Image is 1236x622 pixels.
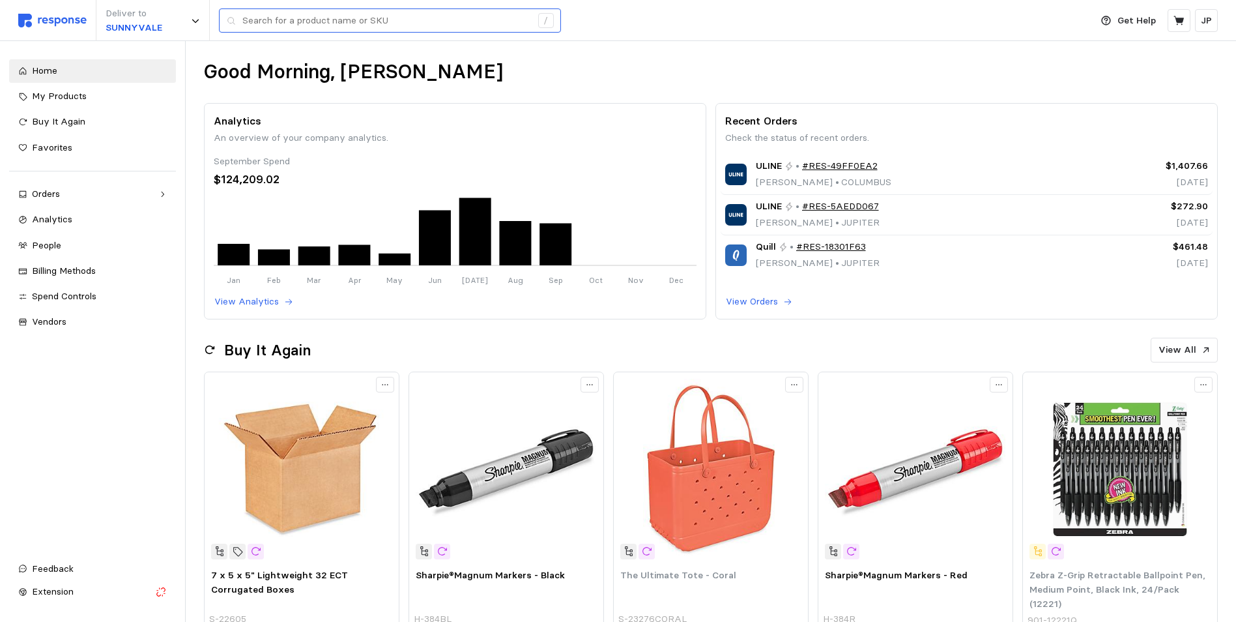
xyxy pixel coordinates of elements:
[825,569,968,581] span: Sharpie®Magnum Markers - Red
[462,275,488,285] tspan: [DATE]
[796,240,866,254] a: #RES-18301F63
[756,216,880,230] p: [PERSON_NAME] JUPITER
[1094,200,1208,214] p: $272.90
[669,275,683,285] tspan: Dec
[267,275,281,285] tspan: Feb
[307,275,321,285] tspan: Mar
[1117,14,1156,28] p: Get Help
[756,240,776,254] span: Quill
[1195,9,1218,32] button: JP
[725,294,793,310] button: View Orders
[416,569,565,581] span: Sharpie®Magnum Markers - Black
[214,171,697,188] div: $124,209.02
[211,569,348,595] span: 7 x 5 x 5" Lightweight 32 ECT Corrugated Boxes
[833,216,841,228] span: •
[9,59,176,83] a: Home
[32,290,96,302] span: Spend Controls
[796,159,799,173] p: •
[1094,240,1208,254] p: $461.48
[1201,14,1212,28] p: JP
[9,285,176,308] a: Spend Controls
[32,585,74,597] span: Extension
[32,65,57,76] span: Home
[833,257,841,269] span: •
[620,569,736,581] span: The Ultimate Tote - Coral
[802,200,879,214] a: #RES-5AEDD067
[725,164,747,185] img: ULINE
[548,275,562,285] tspan: Sep
[204,59,503,85] h1: Good Morning, [PERSON_NAME]
[725,204,747,226] img: ULINE
[32,141,72,153] span: Favorites
[825,379,1005,559] img: H-384R
[9,580,176,604] button: Extension
[756,200,782,214] span: ULINE
[9,557,176,581] button: Feedback
[32,316,66,327] span: Vendors
[32,213,72,225] span: Analytics
[756,159,782,173] span: ULINE
[1029,569,1205,609] span: Zebra Z-Grip Retractable Ballpoint Pen, Medium Point, Black Ink, 24/Pack (12221)
[508,275,523,285] tspan: Aug
[756,175,891,190] p: [PERSON_NAME] COLUMBUS
[628,275,644,285] tspan: Nov
[214,155,697,169] div: September Spend
[833,176,841,188] span: •
[620,379,801,559] img: S-23276CORAL
[214,295,279,309] p: View Analytics
[802,159,878,173] a: #RES-49FF0EA2
[1093,8,1164,33] button: Get Help
[211,379,392,559] img: S-22605
[725,244,747,266] img: Quill
[726,295,778,309] p: View Orders
[1151,338,1218,363] button: View All
[32,265,96,276] span: Billing Methods
[416,379,596,559] img: H-384BL
[242,9,531,33] input: Search for a product name or SKU
[347,275,361,285] tspan: Apr
[9,136,176,160] a: Favorites
[32,115,85,127] span: Buy It Again
[32,187,153,201] div: Orders
[1094,159,1208,173] p: $1,407.66
[32,239,61,251] span: People
[214,113,697,129] p: Analytics
[1094,256,1208,271] p: [DATE]
[1094,175,1208,190] p: [DATE]
[32,90,87,102] span: My Products
[1029,379,1210,559] img: sp41816264_s7
[756,256,880,271] p: [PERSON_NAME] JUPITER
[9,259,176,283] a: Billing Methods
[538,13,554,29] div: /
[214,294,294,310] button: View Analytics
[796,200,799,214] p: •
[725,113,1208,129] p: Recent Orders
[725,131,1208,145] p: Check the status of recent orders.
[9,85,176,108] a: My Products
[9,234,176,258] a: People
[224,340,311,361] h2: Buy It Again
[1094,216,1208,230] p: [DATE]
[106,21,162,35] p: SUNNYVALE
[9,208,176,231] a: Analytics
[9,110,176,134] a: Buy It Again
[1158,343,1196,357] p: View All
[9,310,176,334] a: Vendors
[32,563,74,574] span: Feedback
[428,275,442,285] tspan: Jun
[214,131,697,145] p: An overview of your company analytics.
[386,275,403,285] tspan: May
[106,7,162,21] p: Deliver to
[790,240,794,254] p: •
[9,183,176,206] a: Orders
[227,275,240,285] tspan: Jan
[589,275,603,285] tspan: Oct
[18,14,87,27] img: svg%3e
